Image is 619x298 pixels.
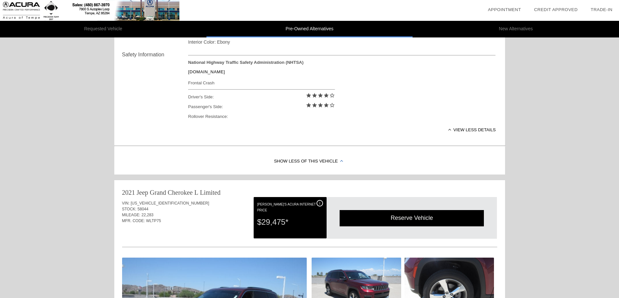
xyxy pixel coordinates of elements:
a: [DOMAIN_NAME] [188,69,225,74]
i: star [317,102,323,108]
div: Rollover Resistance: [188,112,335,121]
strong: National Highway Traffic Safety Administration (NHTSA) [188,60,303,65]
div: Reserve Vehicle [340,210,484,226]
i: star_border [329,102,335,108]
i: star [306,102,312,108]
span: STOCK: [122,207,136,211]
i: star_border [329,92,335,98]
div: Quoted on [DATE] 9:25:31 AM [122,228,497,238]
a: Credit Approved [534,7,578,12]
div: Safety Information [122,51,188,59]
i: star [323,92,329,98]
i: star [312,102,317,108]
a: Trade-In [591,7,612,12]
i: star [306,92,312,98]
font: [PERSON_NAME]'s Acura Internet Price [257,203,316,212]
li: Pre-Owned Alternatives [206,21,413,37]
span: MILEAGE: [122,213,141,217]
span: MFR. CODE: [122,219,145,223]
i: star [323,102,329,108]
div: Limited [200,188,220,197]
span: [US_VEHICLE_IDENTIFICATION_NUMBER] [131,201,209,206]
div: Driver's Side: [188,92,335,102]
i: star [317,92,323,98]
div: $29,475* [257,214,323,231]
span: 58044 [137,207,148,211]
div: Show Less of this Vehicle [114,149,505,175]
span: VIN: [122,201,130,206]
span: WLTP75 [146,219,161,223]
div: Frontal Crash [188,79,335,87]
div: 2021 Jeep Grand Cherokee L [122,188,198,197]
span: 22,283 [142,213,154,217]
a: Appointment [488,7,521,12]
div: i [317,200,323,206]
li: New Alternatives [413,21,619,37]
div: Passenger's Side: [188,102,335,112]
div: View less details [188,122,496,138]
i: star [312,92,317,98]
